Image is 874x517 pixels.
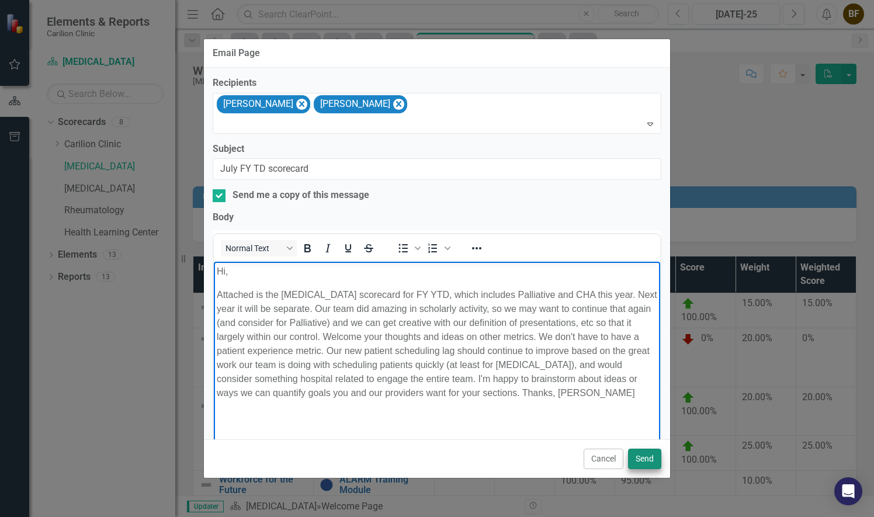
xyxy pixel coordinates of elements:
div: Email Page [213,48,260,58]
label: Body [213,211,661,224]
div: Bullet list [393,240,422,256]
div: Numbered list [423,240,452,256]
div: [PERSON_NAME] [220,96,295,113]
span: Normal Text [226,244,283,253]
div: [PERSON_NAME] [317,96,392,113]
iframe: Rich Text Area [214,262,660,466]
button: Bold [297,240,317,256]
button: Underline [338,240,358,256]
button: Reveal or hide additional toolbar items [467,240,487,256]
button: Strikethrough [359,240,379,256]
div: Remove CHRISTI STEWART [393,99,404,110]
div: Remove AUBREY KNIGHT [296,99,307,110]
button: Italic [318,240,338,256]
label: Recipients [213,77,661,90]
label: Subject [213,143,661,156]
div: Send me a copy of this message [233,189,369,202]
button: Send [628,449,661,469]
button: Cancel [584,449,623,469]
button: Block Normal Text [221,240,297,256]
div: Open Intercom Messenger [834,477,862,505]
